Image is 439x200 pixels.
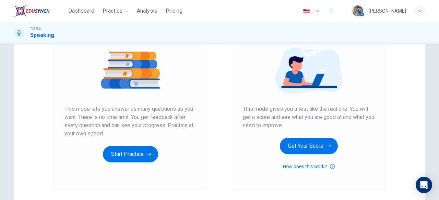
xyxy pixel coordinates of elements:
[68,7,94,15] span: Dashboard
[64,105,196,138] span: This mode lets you answer as many questions as you want. There is no time limit. You get feedback...
[416,177,432,193] div: Open Intercom Messenger
[243,105,375,130] span: This mode gives you a test like the real one. You will get a score and see what you are good at a...
[30,26,41,31] span: TOEFL®
[14,4,50,18] img: EduSynch logo
[30,31,54,39] h1: Speaking
[66,5,97,17] button: Dashboard
[134,5,160,17] button: Analysis
[137,7,157,15] span: Analysis
[103,146,158,162] button: Start Practice
[283,162,334,171] button: How does this work?
[302,9,311,14] img: en
[369,7,406,15] div: [PERSON_NAME]
[14,4,66,18] a: EduSynch logo
[352,5,363,16] img: Profile picture
[280,138,338,154] button: Get Your Score
[100,5,131,17] button: Practice
[163,5,185,17] button: Pricing
[166,7,182,15] span: Pricing
[103,7,122,15] span: Practice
